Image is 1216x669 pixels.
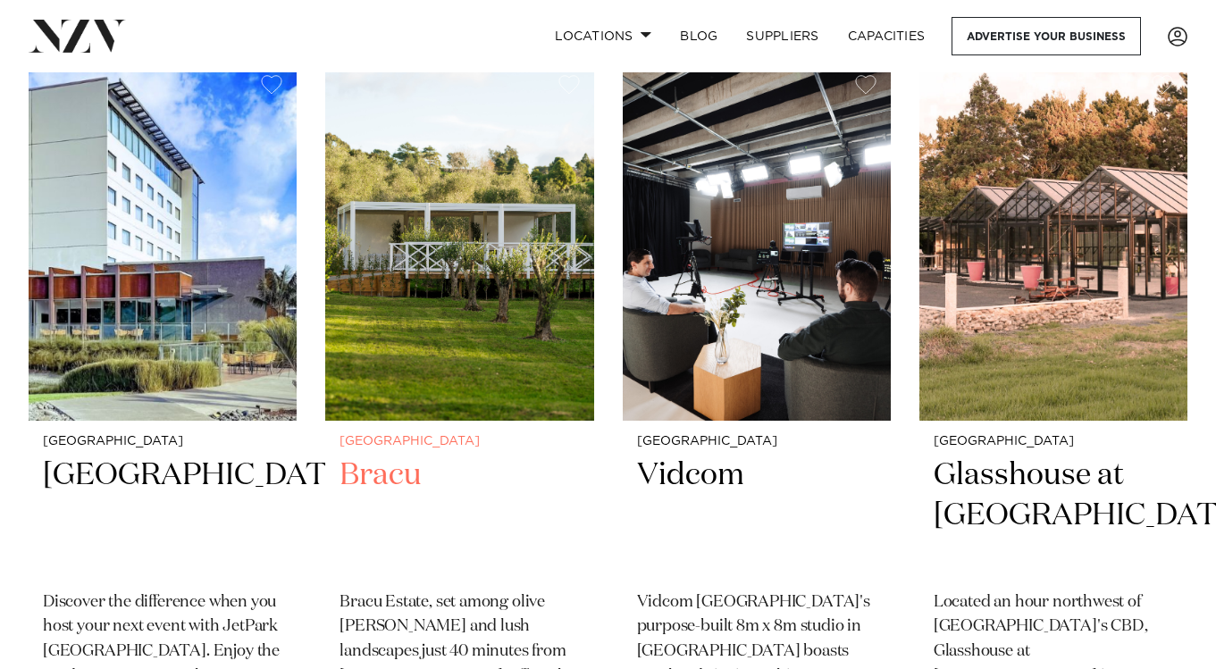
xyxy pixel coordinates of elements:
h2: Glasshouse at [GEOGRAPHIC_DATA] [934,456,1173,576]
h2: Vidcom [637,456,876,576]
small: [GEOGRAPHIC_DATA] [934,435,1173,448]
h2: [GEOGRAPHIC_DATA] [43,456,282,576]
img: nzv-logo.png [29,20,126,52]
a: Advertise your business [952,17,1141,55]
small: [GEOGRAPHIC_DATA] [637,435,876,448]
small: [GEOGRAPHIC_DATA] [340,435,579,448]
a: BLOG [666,17,732,55]
h2: Bracu [340,456,579,576]
small: [GEOGRAPHIC_DATA] [43,435,282,448]
a: Locations [541,17,666,55]
a: Capacities [834,17,940,55]
a: SUPPLIERS [732,17,833,55]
